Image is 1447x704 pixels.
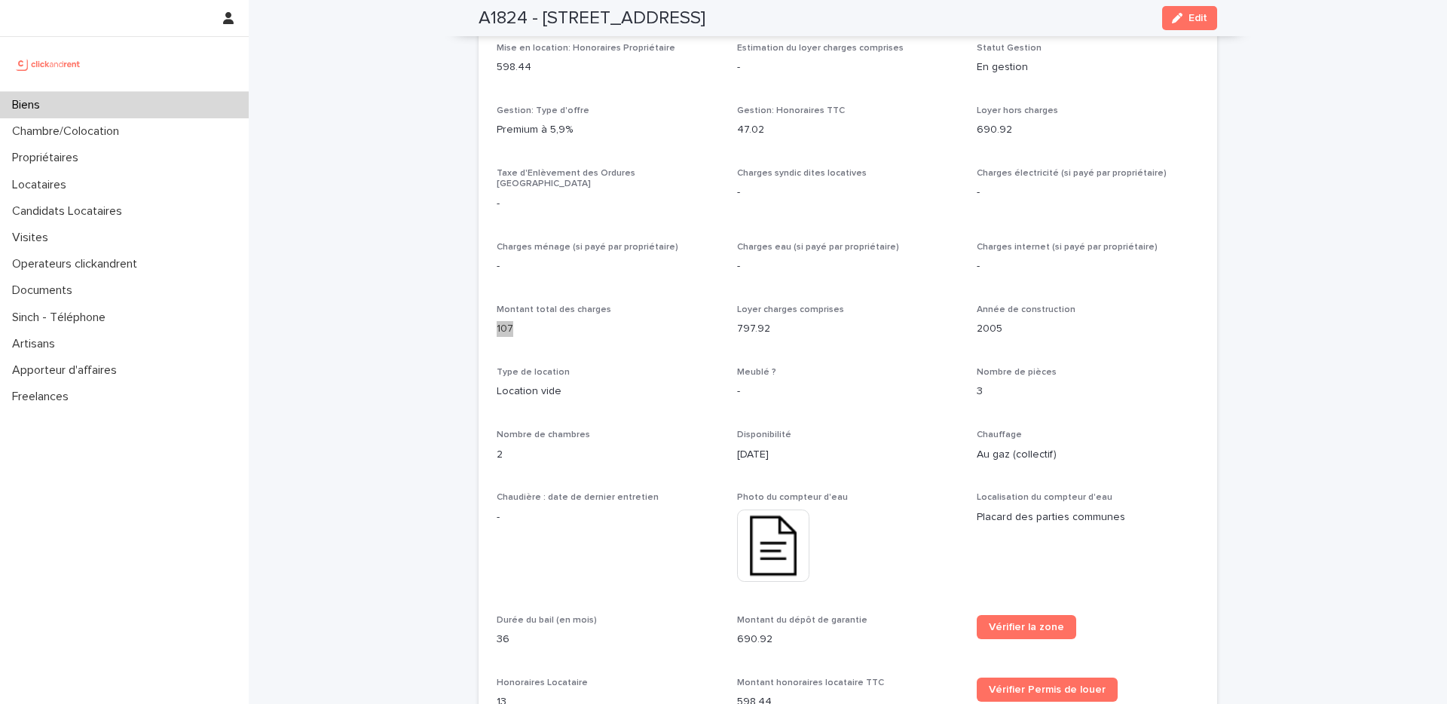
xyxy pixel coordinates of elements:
[497,384,719,399] p: Location vide
[737,632,959,647] p: 690.92
[977,493,1112,502] span: Localisation du compteur d'eau
[6,283,84,298] p: Documents
[6,178,78,192] p: Locataires
[737,305,844,314] span: Loyer charges comprises
[1188,13,1207,23] span: Edit
[6,98,52,112] p: Biens
[977,185,1199,200] p: -
[737,44,904,53] span: Estimation du loyer charges comprises
[737,493,848,502] span: Photo du compteur d'eau
[737,60,959,75] p: -
[497,60,719,75] p: 598.44
[977,243,1158,252] span: Charges internet (si payé par propriétaire)
[737,122,959,138] p: 47.02
[977,60,1199,75] p: En gestion
[497,44,675,53] span: Mise en location: Honoraires Propriétaire
[497,616,597,625] span: Durée du bail (en mois)
[497,632,719,647] p: 36
[6,151,90,165] p: Propriétaires
[1162,6,1217,30] button: Edit
[989,622,1064,632] span: Vérifier la zone
[977,384,1199,399] p: 3
[737,259,959,274] p: -
[497,122,719,138] p: Premium à 5,9%
[977,169,1167,178] span: Charges électricité (si payé par propriétaire)
[497,106,589,115] span: Gestion: Type d'offre
[497,447,719,463] p: 2
[737,169,867,178] span: Charges syndic dites locatives
[497,305,611,314] span: Montant total des charges
[497,259,719,274] p: -
[6,231,60,245] p: Visites
[977,447,1199,463] p: Au gaz (collectif)
[737,106,845,115] span: Gestion: Honoraires TTC
[977,305,1075,314] span: Année de construction
[977,368,1057,377] span: Nombre de pièces
[977,321,1199,337] p: 2005
[12,49,85,79] img: UCB0brd3T0yccxBKYDjQ
[497,430,590,439] span: Nombre de chambres
[737,384,959,399] p: -
[6,390,81,404] p: Freelances
[737,678,884,687] span: Montant honoraires locataire TTC
[497,243,678,252] span: Charges ménage (si payé par propriétaire)
[6,337,67,351] p: Artisans
[977,44,1042,53] span: Statut Gestion
[497,196,719,212] p: -
[737,243,899,252] span: Charges eau (si payé par propriétaire)
[6,204,134,219] p: Candidats Locataires
[479,8,705,29] h2: A1824 - [STREET_ADDRESS]
[497,169,635,188] span: Taxe d'Enlèvement des Ordures [GEOGRAPHIC_DATA]
[497,368,570,377] span: Type de location
[497,493,659,502] span: Chaudière : date de dernier entretien
[737,430,791,439] span: Disponibilité
[977,615,1076,639] a: Vérifier la zone
[497,321,719,337] p: 107
[737,321,959,337] p: 797.92
[497,510,719,525] p: -
[977,259,1199,274] p: -
[497,678,588,687] span: Honoraires Locataire
[737,185,959,200] p: -
[737,447,959,463] p: [DATE]
[6,363,129,378] p: Apporteur d'affaires
[977,106,1058,115] span: Loyer hors charges
[6,257,149,271] p: Operateurs clickandrent
[977,122,1199,138] p: 690.92
[737,368,776,377] span: Meublé ?
[6,311,118,325] p: Sinch - Téléphone
[977,678,1118,702] a: Vérifier Permis de louer
[977,510,1199,525] p: Placard des parties communes
[989,684,1106,695] span: Vérifier Permis de louer
[977,430,1022,439] span: Chauffage
[6,124,131,139] p: Chambre/Colocation
[737,616,867,625] span: Montant du dépôt de garantie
